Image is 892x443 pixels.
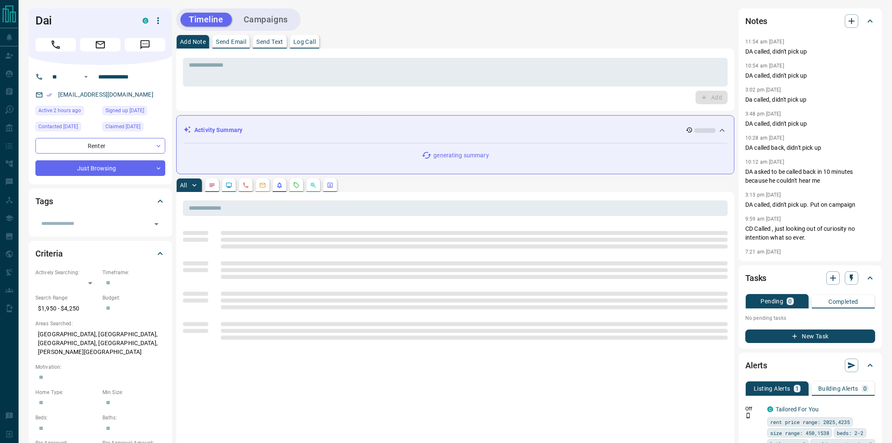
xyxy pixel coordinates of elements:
[745,312,875,324] p: No pending tasks
[216,39,246,45] p: Send Email
[105,106,144,115] span: Signed up [DATE]
[788,298,792,304] p: 0
[745,268,875,288] div: Tasks
[35,38,76,51] span: Call
[102,122,165,134] div: Fri Apr 25 2025
[35,194,53,208] h2: Tags
[745,413,751,419] svg: Push Notification Only
[142,18,148,24] div: condos.ca
[125,38,165,51] span: Message
[35,191,165,211] div: Tags
[745,71,875,80] p: DA called, didn't pick up
[745,111,781,117] p: 3:48 pm [DATE]
[35,122,98,134] div: Mon Aug 11 2025
[226,182,232,189] svg: Lead Browsing Activity
[745,14,767,28] h2: Notes
[745,87,781,93] p: 3:02 pm [DATE]
[38,106,81,115] span: Active 2 hours ago
[105,122,140,131] span: Claimed [DATE]
[795,386,799,392] p: 1
[770,429,829,437] span: size range: 450,1538
[35,363,165,371] p: Motivation:
[259,182,266,189] svg: Emails
[81,72,91,82] button: Open
[293,182,300,189] svg: Requests
[58,91,153,98] a: [EMAIL_ADDRESS][DOMAIN_NAME]
[102,294,165,302] p: Budget:
[745,63,784,69] p: 10:54 am [DATE]
[754,386,790,392] p: Listing Alerts
[745,355,875,375] div: Alerts
[35,247,63,260] h2: Criteria
[745,47,875,56] p: DA called, didn't pick up
[35,243,165,264] div: Criteria
[745,216,781,222] p: 9:59 am [DATE]
[776,406,819,413] a: Tailored For You
[770,418,850,426] span: rent price range: 2025,4235
[433,151,489,160] p: generating summary
[102,414,165,421] p: Baths:
[745,405,762,413] p: Off
[209,182,215,189] svg: Notes
[745,135,784,141] p: 10:28 am [DATE]
[180,182,187,188] p: All
[745,143,875,152] p: DA called back, didn't pick up
[293,39,316,45] p: Log Call
[760,298,783,304] p: Pending
[828,299,858,305] p: Completed
[745,159,784,165] p: 10:12 am [DATE]
[35,302,98,316] p: $1,950 - $4,250
[102,269,165,276] p: Timeframe:
[235,13,296,27] button: Campaigns
[180,39,206,45] p: Add Note
[276,182,283,189] svg: Listing Alerts
[745,95,875,104] p: Da called, didn't pick up
[35,106,98,118] div: Tue Aug 12 2025
[150,218,162,230] button: Open
[80,38,121,51] span: Email
[745,271,766,285] h2: Tasks
[183,122,727,138] div: Activity Summary
[767,406,773,412] div: condos.ca
[745,224,875,242] p: CD Called , just looking out of curiosity no intention what so ever.
[745,249,781,255] p: 7:21 am [DATE]
[35,389,98,396] p: Home Type:
[745,167,875,185] p: DA asked to be called back in 10 minutes because he couldn't hear me
[745,200,875,209] p: DA called, didn't pick up. Put on campaign
[102,106,165,118] div: Tue Oct 11 2022
[745,119,875,128] p: DA called, didn't pick up
[35,327,165,359] p: [GEOGRAPHIC_DATA], [GEOGRAPHIC_DATA], [GEOGRAPHIC_DATA], [GEOGRAPHIC_DATA], [PERSON_NAME][GEOGRAP...
[35,414,98,421] p: Beds:
[242,182,249,189] svg: Calls
[818,386,858,392] p: Building Alerts
[35,138,165,154] div: Renter
[745,359,767,372] h2: Alerts
[180,13,232,27] button: Timeline
[35,294,98,302] p: Search Range:
[745,192,781,198] p: 3:13 pm [DATE]
[327,182,333,189] svg: Agent Actions
[194,126,242,135] p: Activity Summary
[837,429,863,437] span: beds: 2-2
[35,160,165,176] div: Just Browsing
[38,122,78,131] span: Contacted [DATE]
[310,182,317,189] svg: Opportunities
[46,92,52,98] svg: Email Verified
[745,330,875,343] button: New Task
[102,389,165,396] p: Min Size:
[745,11,875,31] div: Notes
[35,269,98,276] p: Actively Searching:
[863,386,867,392] p: 0
[256,39,283,45] p: Send Text
[35,320,165,327] p: Areas Searched:
[35,14,130,27] h1: Dai
[745,39,784,45] p: 11:54 am [DATE]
